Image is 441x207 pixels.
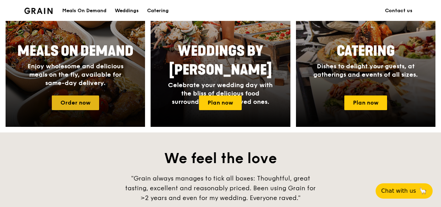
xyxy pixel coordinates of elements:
[169,43,272,78] span: Weddings by [PERSON_NAME]
[17,43,134,60] span: Meals On Demand
[24,8,53,14] img: Grain
[52,95,99,110] a: Order now
[313,62,418,78] span: Dishes to delight your guests, at gatherings and events of all sizes.
[199,95,242,110] a: Plan now
[381,187,416,195] span: Chat with us
[111,0,143,21] a: Weddings
[419,187,427,195] span: 🦙
[116,174,325,203] div: "Grain always manages to tick all boxes: Thoughtful, great tasting, excellent and reasonably pric...
[344,95,387,110] a: Plan now
[143,0,173,21] a: Catering
[27,62,123,87] span: Enjoy wholesome and delicious meals on the fly, available for same-day delivery.
[381,0,417,21] a: Contact us
[376,183,433,199] button: Chat with us🦙
[115,0,139,21] div: Weddings
[337,43,395,60] span: Catering
[168,81,273,106] span: Celebrate your wedding day with the bliss of delicious food surrounded by your loved ones.
[147,0,169,21] div: Catering
[62,0,106,21] div: Meals On Demand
